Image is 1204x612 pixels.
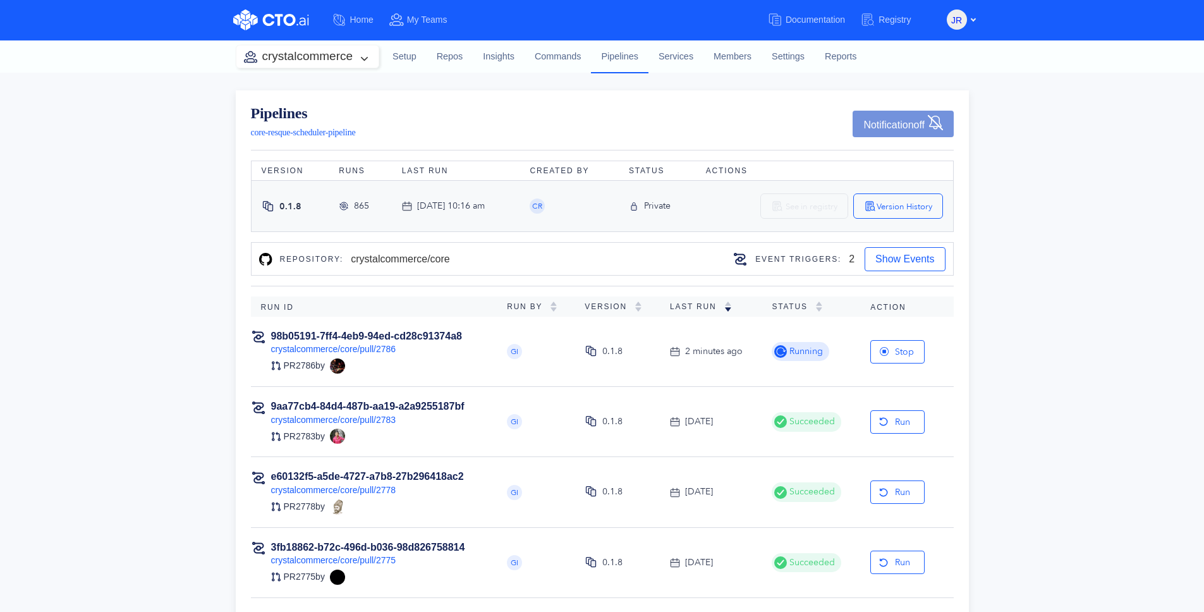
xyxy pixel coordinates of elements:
[648,40,703,74] a: Services
[864,200,877,212] img: version-history.svg
[685,415,713,429] div: [DATE]
[602,415,623,429] div: 0.1.8
[685,345,743,358] div: 2 minutes ago
[272,250,351,269] div: Repository:
[279,200,301,212] span: 0.1.8
[879,15,911,25] span: Registry
[815,40,867,74] a: Reports
[870,551,925,574] button: Run
[787,345,823,358] span: Running
[870,410,925,434] button: Run
[525,40,592,74] a: Commands
[511,559,518,566] span: GI
[767,8,860,32] a: Documentation
[330,358,345,374] img: jpablo1286
[870,340,925,364] button: Stop
[271,415,396,425] a: crystalcommerce/core/pull/2783
[787,485,835,499] span: Succeeded
[772,302,815,311] span: Status
[602,556,623,570] div: 0.1.8
[550,302,557,312] img: sorting-empty.svg
[330,570,345,585] img: hasannadeem
[520,161,618,181] th: Created By
[284,571,325,583] span: PR 2775 by
[329,161,391,181] th: Runs
[332,8,389,32] a: Home
[853,111,953,137] button: Notificationoff
[703,40,762,74] a: Members
[382,40,427,74] a: Setup
[507,302,550,311] span: Run By
[532,202,542,210] span: CR
[853,193,943,219] button: Version History
[284,360,325,372] span: PR 2786 by
[629,201,639,212] img: private-icon.svg
[870,480,925,504] button: Run
[602,345,623,358] div: 0.1.8
[330,499,345,515] img: laertiades
[351,252,449,267] div: crystalcommerce/core
[670,302,724,311] span: Last Run
[585,302,635,311] span: Version
[251,297,497,317] th: Run ID
[635,302,642,312] img: sorting-empty.svg
[511,489,518,496] span: GI
[685,485,713,499] div: [DATE]
[251,106,356,121] a: Pipelines
[251,128,356,137] span: core-resque-scheduler-pipeline
[271,344,396,354] a: crystalcommerce/core/pull/2786
[354,199,369,213] div: 865
[849,252,854,267] div: 2
[865,247,945,271] button: Show Events
[786,15,845,25] span: Documentation
[284,501,325,513] span: PR 2778 by
[271,542,465,553] a: 3fb18862-b72c-496d-b036-98d826758814
[762,40,815,74] a: Settings
[696,161,953,181] th: Actions
[417,199,485,213] div: [DATE] 10:16 am
[389,8,463,32] a: My Teams
[748,250,849,269] div: Event triggers:
[407,15,447,25] span: My Teams
[233,9,309,30] img: CTO.ai Logo
[644,199,671,213] div: Private
[860,8,926,32] a: Registry
[271,485,396,495] a: crystalcommerce/core/pull/2778
[251,161,329,181] th: Version
[350,15,374,25] span: Home
[787,556,835,570] span: Succeeded
[271,401,465,412] a: 9aa77cb4-84d4-487b-aa19-a2a9255187bf
[511,348,518,355] span: GI
[284,431,325,443] span: PR 2783 by
[271,331,462,341] a: 98b05191-7ff4-4eb9-94ed-cd28c91374a8
[591,40,648,73] a: Pipelines
[860,297,953,317] th: Action
[724,302,732,312] img: sorting-down.svg
[619,161,696,181] th: Status
[473,40,525,74] a: Insights
[815,302,823,312] img: sorting-empty.svg
[427,40,473,74] a: Repos
[236,46,379,68] button: crystalcommerce
[685,556,713,570] div: [DATE]
[392,161,520,181] th: Last Run
[330,429,345,444] img: ccwenluo
[602,485,623,499] div: 0.1.8
[951,10,962,30] span: JR
[271,471,464,482] a: e60132f5-a5de-4727-a7b8-27b296418ac2
[947,9,967,30] button: JR
[511,418,518,425] span: GI
[271,555,396,565] a: crystalcommerce/core/pull/2775
[787,415,835,429] span: Succeeded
